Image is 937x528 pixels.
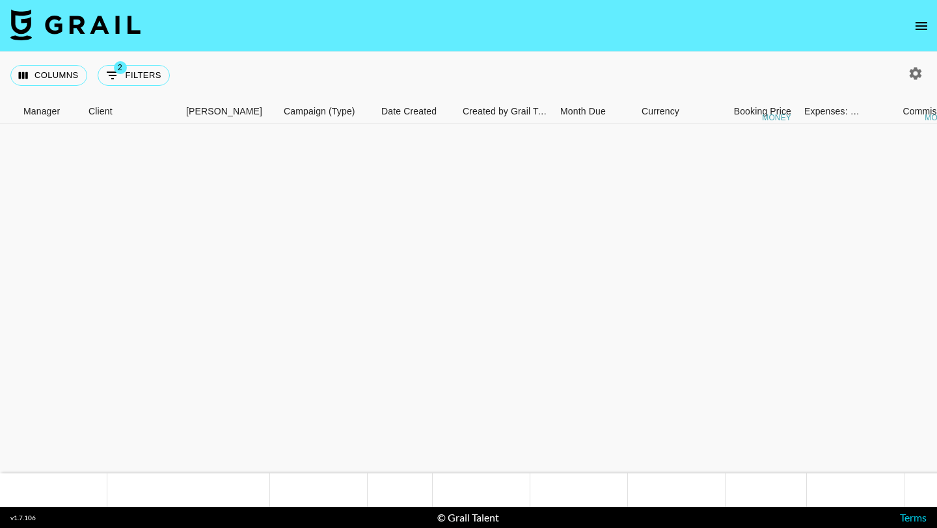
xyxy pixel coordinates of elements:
[456,99,554,124] div: Created by Grail Team
[554,99,635,124] div: Month Due
[180,99,277,124] div: Booker
[82,99,180,124] div: Client
[734,99,791,124] div: Booking Price
[437,511,499,524] div: © Grail Talent
[635,99,700,124] div: Currency
[375,99,456,124] div: Date Created
[900,511,927,523] a: Terms
[10,65,87,86] button: Select columns
[88,99,113,124] div: Client
[10,9,141,40] img: Grail Talent
[284,99,355,124] div: Campaign (Type)
[798,99,863,124] div: Expenses: Remove Commission?
[114,61,127,74] span: 2
[642,99,679,124] div: Currency
[23,99,60,124] div: Manager
[463,99,551,124] div: Created by Grail Team
[277,99,375,124] div: Campaign (Type)
[908,13,934,39] button: open drawer
[560,99,606,124] div: Month Due
[381,99,437,124] div: Date Created
[762,114,791,122] div: money
[804,99,860,124] div: Expenses: Remove Commission?
[17,99,82,124] div: Manager
[98,65,170,86] button: Show filters
[10,514,36,522] div: v 1.7.106
[186,99,262,124] div: [PERSON_NAME]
